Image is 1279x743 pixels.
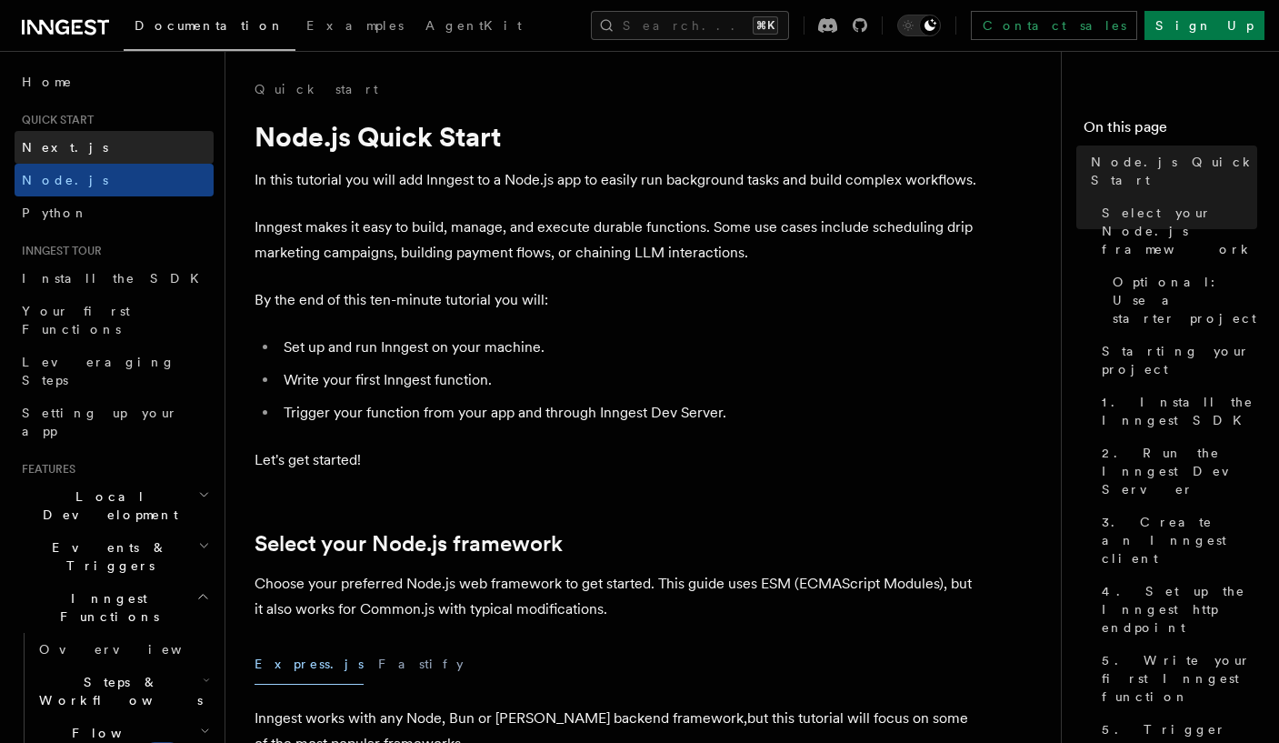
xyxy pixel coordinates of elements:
[897,15,941,36] button: Toggle dark mode
[32,666,214,717] button: Steps & Workflows
[1113,273,1257,327] span: Optional: Use a starter project
[425,18,522,33] span: AgentKit
[1102,342,1257,378] span: Starting your project
[278,400,982,426] li: Trigger your function from your app and through Inngest Dev Server.
[1102,204,1257,258] span: Select your Node.js framework
[1102,651,1257,706] span: 5. Write your first Inngest function
[15,164,214,196] a: Node.js
[22,140,108,155] span: Next.js
[306,18,404,33] span: Examples
[278,335,982,360] li: Set up and run Inngest on your machine.
[255,644,364,685] button: Express.js
[124,5,295,51] a: Documentation
[1094,437,1257,506] a: 2. Run the Inngest Dev Server
[15,582,214,633] button: Inngest Functions
[1094,575,1257,644] a: 4. Set up the Inngest http endpoint
[971,11,1137,40] a: Contact sales
[15,113,94,127] span: Quick start
[278,367,982,393] li: Write your first Inngest function.
[1094,506,1257,575] a: 3. Create an Inngest client
[1091,153,1257,189] span: Node.js Quick Start
[1094,196,1257,266] a: Select your Node.js framework
[415,5,533,49] a: AgentKit
[1102,444,1257,498] span: 2. Run the Inngest Dev Server
[295,5,415,49] a: Examples
[22,206,88,220] span: Python
[255,120,982,153] h1: Node.js Quick Start
[15,397,214,447] a: Setting up your app
[15,487,198,524] span: Local Development
[1094,644,1257,713] a: 5. Write your first Inngest function
[22,173,108,187] span: Node.js
[15,346,214,397] a: Leveraging Steps
[1084,146,1257,196] a: Node.js Quick Start
[22,73,73,91] span: Home
[15,480,214,531] button: Local Development
[15,531,214,582] button: Events & Triggers
[135,18,285,33] span: Documentation
[15,131,214,164] a: Next.js
[753,16,778,35] kbd: ⌘K
[1144,11,1264,40] a: Sign Up
[22,406,178,438] span: Setting up your app
[15,462,75,477] span: Features
[15,244,102,258] span: Inngest tour
[1105,266,1257,335] a: Optional: Use a starter project
[255,215,982,266] p: Inngest makes it easy to build, manage, and execute durable functions. Some use cases include sch...
[378,644,464,685] button: Fastify
[15,295,214,346] a: Your first Functions
[255,531,563,557] a: Select your Node.js framework
[255,80,378,98] a: Quick start
[255,571,982,622] p: Choose your preferred Node.js web framework to get started. This guide uses ESM (ECMAScript Modul...
[22,271,210,286] span: Install the SDK
[39,642,226,657] span: Overview
[1084,116,1257,146] h4: On this page
[255,287,982,313] p: By the end of this ten-minute tutorial you will:
[32,633,214,666] a: Overview
[15,196,214,229] a: Python
[22,355,175,387] span: Leveraging Steps
[15,589,196,626] span: Inngest Functions
[1102,513,1257,567] span: 3. Create an Inngest client
[15,538,198,575] span: Events & Triggers
[15,262,214,295] a: Install the SDK
[255,447,982,473] p: Let's get started!
[1094,335,1257,386] a: Starting your project
[591,11,789,40] button: Search...⌘K
[22,304,130,336] span: Your first Functions
[15,65,214,98] a: Home
[1094,386,1257,437] a: 1. Install the Inngest SDK
[1102,393,1257,429] span: 1. Install the Inngest SDK
[1102,582,1257,637] span: 4. Set up the Inngest http endpoint
[255,167,982,193] p: In this tutorial you will add Inngest to a Node.js app to easily run background tasks and build c...
[32,673,203,709] span: Steps & Workflows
